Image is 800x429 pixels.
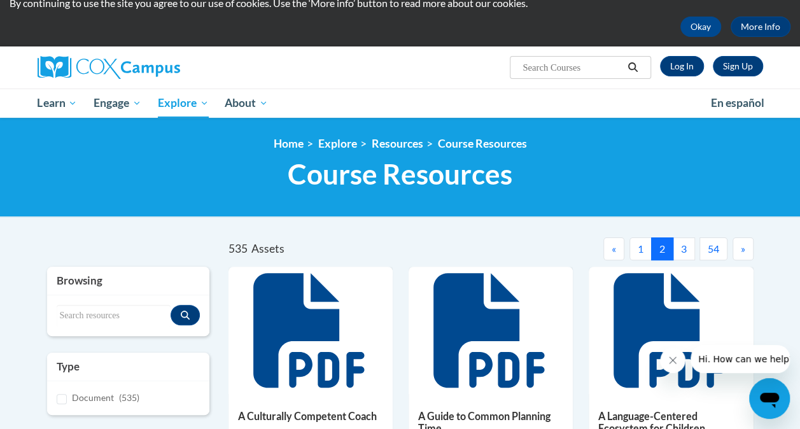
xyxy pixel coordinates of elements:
iframe: Close message [660,348,685,373]
span: Assets [251,242,284,255]
a: Explore [318,137,357,150]
span: Hi. How can we help? [8,9,103,19]
a: Learn [29,88,86,118]
button: Next [733,237,754,260]
span: Engage [94,95,141,111]
span: About [225,95,268,111]
button: 2 [651,237,673,260]
h3: Browsing [57,273,200,288]
iframe: Message from company [691,345,790,373]
button: Search resources [171,305,200,325]
button: 1 [629,237,652,260]
a: Engage [85,88,150,118]
input: Search Courses [521,60,623,75]
span: En español [711,96,764,109]
span: Course Resources [288,157,512,191]
a: More Info [731,17,790,37]
a: About [216,88,276,118]
a: Resources [372,137,423,150]
a: Home [274,137,304,150]
span: Document [72,392,114,403]
a: Explore [150,88,217,118]
span: Learn [37,95,77,111]
span: » [741,243,745,255]
div: Main menu [28,88,773,118]
button: Search [623,60,642,75]
button: Okay [680,17,721,37]
img: Cox Campus [38,56,180,79]
iframe: Button to launch messaging window [749,378,790,419]
span: « [612,243,616,255]
a: Cox Campus [38,56,267,79]
h5: A Culturally Competent Coach [238,410,383,422]
a: Register [713,56,763,76]
a: Course Resources [438,137,527,150]
span: (535) [119,392,139,403]
input: Search resources [57,305,171,327]
a: Log In [660,56,704,76]
nav: Pagination Navigation [491,237,754,260]
h3: Type [57,359,200,374]
span: Explore [158,95,209,111]
span: 535 [228,242,248,255]
button: Previous [603,237,624,260]
button: 54 [699,237,727,260]
button: 3 [673,237,695,260]
a: En español [703,90,773,116]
